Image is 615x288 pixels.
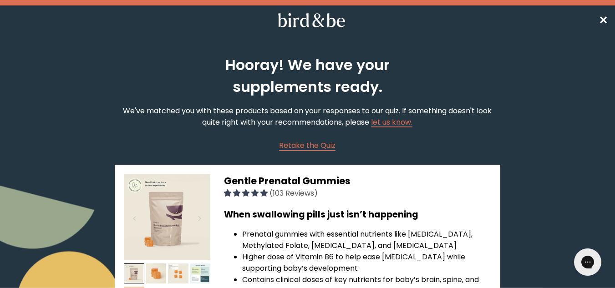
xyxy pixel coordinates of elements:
span: 4.88 stars [224,188,269,198]
li: Higher dose of Vitamin B6 to help ease [MEDICAL_DATA] while supporting baby’s development [242,251,491,274]
a: ✕ [599,12,608,28]
span: (103 Reviews) [269,188,318,198]
li: Prenatal gummies with essential nutrients like [MEDICAL_DATA], Methylated Folate, [MEDICAL_DATA],... [242,228,491,251]
img: thumbnail image [190,263,211,284]
img: thumbnail image [124,174,210,260]
h2: Hooray! We have your supplements ready. [192,54,423,98]
img: thumbnail image [168,263,188,284]
iframe: Gorgias live chat messenger [569,245,606,279]
img: thumbnail image [146,263,167,284]
p: We've matched you with these products based on your responses to our quiz. If something doesn't l... [115,105,500,128]
a: let us know. [371,117,412,127]
span: Gentle Prenatal Gummies [224,174,351,187]
img: thumbnail image [124,263,144,284]
h3: When swallowing pills just isn’t happening [224,208,491,221]
a: Retake the Quiz [279,140,335,151]
span: ✕ [599,13,608,28]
